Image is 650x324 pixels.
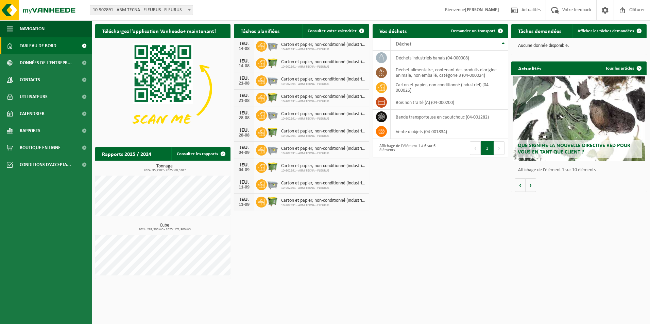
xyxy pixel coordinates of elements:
td: carton et papier, non-conditionné (industriel) (04-000026) [391,80,508,95]
span: 10-902891 - ABM TECNA - FLEURUS [281,186,366,190]
div: JEU. [237,128,251,133]
div: 11-09 [237,202,251,207]
img: Download de VHEPlus App [95,38,230,139]
span: 2024: 287,500 m3 - 2025: 171,900 m3 [99,228,230,231]
span: Données de l'entrepr... [20,54,72,71]
div: Affichage de l'élément 1 à 6 sur 6 éléments [376,141,437,156]
span: Déchet [396,41,411,47]
span: Tableau de bord [20,37,56,54]
div: JEU. [237,58,251,64]
button: Vorige [515,178,526,192]
span: 10-902891 - ABM TECNA - FLEURUS [281,82,366,86]
button: Next [494,141,504,155]
a: Demander un transport [446,24,507,38]
h3: Cube [99,223,230,231]
div: JEU. [237,41,251,47]
span: 10-902891 - ABM TECNA - FLEURUS [281,203,366,208]
span: Carton et papier, non-conditionné (industriel) [281,146,366,151]
p: Aucune donnée disponible. [518,43,640,48]
img: WB-2500-GAL-GY-01 [267,40,278,51]
span: 10-902891 - ABM TECNA - FLEURUS [281,48,366,52]
h2: Tâches planifiées [234,24,286,37]
h2: Rapports 2025 / 2024 [95,147,158,160]
span: 10-902891 - ABM TECNA - FLEURUS [281,151,366,156]
div: 14-08 [237,47,251,51]
div: 21-08 [237,98,251,103]
span: Carton et papier, non-conditionné (industriel) [281,94,366,100]
div: JEU. [237,145,251,150]
h2: Téléchargez l'application Vanheede+ maintenant! [95,24,223,37]
span: 10-902891 - ABM TECNA - FLEURUS - FLEURUS [90,5,193,15]
h2: Actualités [511,61,548,75]
button: 1 [481,141,494,155]
span: Utilisateurs [20,88,48,105]
strong: [PERSON_NAME] [465,7,499,13]
a: Que signifie la nouvelle directive RED pour vous en tant que client ? [513,76,645,161]
div: JEU. [237,162,251,168]
span: Rapports [20,122,40,139]
div: 04-09 [237,168,251,173]
img: WB-2500-GAL-GY-01 [267,178,278,190]
div: 11-09 [237,185,251,190]
span: Carton et papier, non-conditionné (industriel) [281,181,366,186]
div: 14-08 [237,64,251,69]
img: WB-2500-GAL-GY-01 [267,144,278,155]
span: Demander un transport [451,29,495,33]
td: bois non traité (A) (04-000200) [391,95,508,110]
a: Consulter les rapports [171,147,230,161]
span: Calendrier [20,105,45,122]
span: Carton et papier, non-conditionné (industriel) [281,59,366,65]
img: WB-2500-GAL-GY-01 [267,109,278,121]
span: Carton et papier, non-conditionné (industriel) [281,129,366,134]
img: WB-1100-HPE-GN-50 [267,161,278,173]
div: 21-08 [237,81,251,86]
td: déchets industriels banals (04-000008) [391,51,508,65]
div: 28-08 [237,116,251,121]
a: Tous les articles [600,61,646,75]
span: Carton et papier, non-conditionné (industriel) [281,111,366,117]
span: Que signifie la nouvelle directive RED pour vous en tant que client ? [518,143,630,155]
td: vente d'objets (04-001834) [391,124,508,139]
div: JEU. [237,180,251,185]
span: Carton et papier, non-conditionné (industriel) [281,198,366,203]
span: Contacts [20,71,40,88]
p: Affichage de l'élément 1 sur 10 éléments [518,168,643,173]
button: Volgende [526,178,536,192]
div: JEU. [237,197,251,202]
img: WB-1100-HPE-GN-50 [267,196,278,207]
span: 2024: 95,750 t - 2025: 60,320 t [99,169,230,172]
div: JEU. [237,93,251,98]
h2: Vos déchets [373,24,413,37]
span: Carton et papier, non-conditionné (industriel) [281,42,366,48]
img: WB-1100-HPE-GN-50 [267,92,278,103]
span: Afficher les tâches demandées [578,29,634,33]
span: 10-902891 - ABM TECNA - FLEURUS [281,117,366,121]
span: Carton et papier, non-conditionné (industriel) [281,77,366,82]
span: Conditions d'accepta... [20,156,71,173]
span: Carton et papier, non-conditionné (industriel) [281,163,366,169]
div: JEU. [237,110,251,116]
span: Boutique en ligne [20,139,61,156]
span: 10-902891 - ABM TECNA - FLEURUS [281,134,366,138]
span: Consulter votre calendrier [308,29,357,33]
div: JEU. [237,76,251,81]
a: Consulter votre calendrier [302,24,369,38]
img: WB-1100-HPE-GN-50 [267,126,278,138]
a: Afficher les tâches demandées [572,24,646,38]
span: 10-902891 - ABM TECNA - FLEURUS [281,169,366,173]
h3: Tonnage [99,164,230,172]
td: bande transporteuse en caoutchouc (04-001282) [391,110,508,124]
td: déchet alimentaire, contenant des produits d'origine animale, non emballé, catégorie 3 (04-000024) [391,65,508,80]
img: WB-2500-GAL-GY-01 [267,74,278,86]
button: Previous [470,141,481,155]
img: WB-1100-HPE-GN-50 [267,57,278,69]
span: 10-902891 - ABM TECNA - FLEURUS [281,65,366,69]
div: 28-08 [237,133,251,138]
span: 10-902891 - ABM TECNA - FLEURUS [281,100,366,104]
span: Navigation [20,20,45,37]
div: 04-09 [237,150,251,155]
h2: Tâches demandées [511,24,568,37]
